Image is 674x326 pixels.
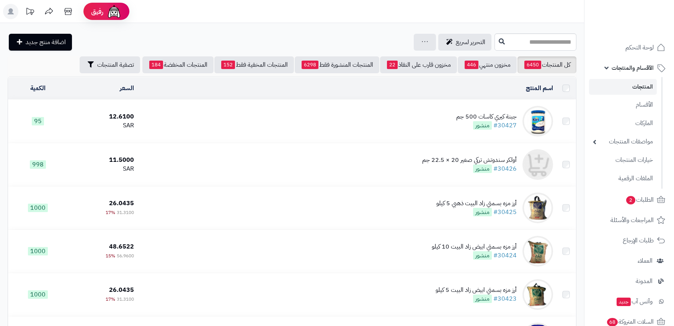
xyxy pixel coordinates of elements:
span: 26.0435 [109,285,134,295]
span: رفيق [91,7,103,16]
a: #30423 [493,294,517,303]
span: 48.6522 [109,242,134,251]
button: تصفية المنتجات [80,56,140,73]
a: الطلبات2 [589,191,669,209]
a: #30424 [493,251,517,260]
div: أرز مزه بسمتي ابيض زاد البيت 10 كيلو [432,242,517,251]
span: 1000 [28,290,48,299]
span: 95 [32,117,44,125]
span: جديد [617,298,631,306]
a: المنتجات المخفضة184 [142,56,214,73]
span: المراجعات والأسئلة [610,215,654,226]
a: التحرير لسريع [438,34,491,51]
span: طلبات الإرجاع [623,235,654,246]
div: أرز مزه بسمتي زاد البيت ذهبي 5 كيلو [436,199,517,208]
span: 6298 [302,61,318,69]
span: 31.3100 [117,209,134,216]
a: الماركات [589,115,657,132]
span: المدونة [636,276,653,286]
span: 26.0435 [109,199,134,208]
span: الأقسام والمنتجات [612,63,654,73]
a: المنتجات المنشورة فقط6298 [295,56,379,73]
span: 22 [387,61,398,69]
a: العملاء [589,252,669,270]
a: المدونة [589,272,669,290]
span: 6450 [524,61,541,69]
img: أرز مزه بسمتي زاد البيت ذهبي 5 كيلو [522,193,553,223]
a: المنتجات [589,79,657,95]
a: خيارات المنتجات [589,152,657,168]
span: 17% [106,296,115,303]
span: 152 [221,61,235,69]
div: 11.5000 [71,156,134,165]
a: المنتجات المخفية فقط152 [214,56,294,73]
img: أولكر سندوتش تركي صغير 20 × 22.5 جم [522,149,553,180]
div: SAR [71,121,134,130]
a: #30425 [493,207,517,217]
a: #30427 [493,121,517,130]
a: الكمية [30,84,46,93]
span: منشور [473,208,492,216]
a: الأقسام [589,97,657,113]
a: وآتس آبجديد [589,292,669,311]
span: 15% [106,252,115,259]
img: أرز مزه بسمتي ابيض زاد البيت 10 كيلو [522,236,553,267]
span: 184 [149,61,163,69]
div: 12.6100 [71,112,134,121]
div: جبنة كيري كاسات 500 جم [456,112,517,121]
a: المراجعات والأسئلة [589,211,669,229]
a: كل المنتجات6450 [517,56,576,73]
span: 1000 [28,204,48,212]
span: 56.9600 [117,252,134,259]
div: SAR [71,165,134,173]
a: مواصفات المنتجات [589,133,657,150]
span: التحرير لسريع [456,38,485,47]
span: منشور [473,251,492,260]
a: اسم المنتج [526,84,553,93]
span: 31.3100 [117,296,134,303]
div: أرز مزه بسمتي ابيض زاد البيت 5 كيلو [436,286,517,295]
a: تحديثات المنصة [20,4,39,21]
a: لوحة التحكم [589,38,669,57]
span: الطلبات [625,194,654,205]
span: 998 [30,160,46,169]
img: أرز مزه بسمتي ابيض زاد البيت 5 كيلو [522,279,553,310]
span: 17% [106,209,115,216]
span: منشور [473,165,492,173]
div: أولكر سندوتش تركي صغير 20 × 22.5 جم [422,156,517,165]
span: 2 [626,196,635,204]
a: مخزون منتهي446 [458,56,517,73]
a: الملفات الرقمية [589,170,657,187]
span: العملاء [638,255,653,266]
span: 446 [465,61,478,69]
span: وآتس آب [616,296,653,307]
img: logo-2.png [622,20,667,36]
span: 1000 [28,247,48,255]
a: مخزون قارب على النفاذ22 [380,56,457,73]
a: اضافة منتج جديد [9,34,72,51]
a: #30426 [493,164,517,173]
span: لوحة التحكم [625,42,654,53]
span: منشور [473,121,492,130]
img: جبنة كيري كاسات 500 جم [522,106,553,137]
a: طلبات الإرجاع [589,231,669,250]
a: السعر [120,84,134,93]
img: ai-face.png [106,4,122,19]
span: منشور [473,295,492,303]
span: اضافة منتج جديد [26,38,66,47]
span: تصفية المنتجات [97,60,134,69]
